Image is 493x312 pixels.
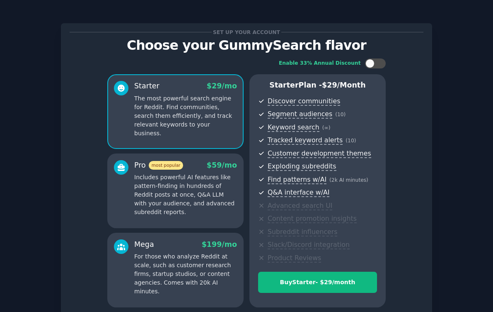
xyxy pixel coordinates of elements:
[134,160,183,171] div: Pro
[207,82,237,90] span: $ 29 /mo
[134,94,237,138] p: The most powerful search engine for Reddit. Find communities, search them efficiently, and track ...
[259,278,377,287] div: Buy Starter - $ 29 /month
[268,214,357,223] span: Content promotion insights
[322,125,331,131] span: ( ∞ )
[268,254,321,263] span: Product Reviews
[268,97,340,106] span: Discover communities
[258,80,377,90] p: Starter Plan -
[268,123,319,132] span: Keyword search
[70,38,423,53] p: Choose your GummySearch flavor
[335,112,346,117] span: ( 10 )
[149,161,184,170] span: most popular
[268,202,332,210] span: Advanced search UI
[329,177,368,183] span: ( 2k AI minutes )
[268,228,337,236] span: Subreddit influencers
[268,241,350,249] span: Slack/Discord integration
[202,240,237,249] span: $ 199 /mo
[268,149,371,158] span: Customer development themes
[322,81,366,89] span: $ 29 /month
[134,81,159,91] div: Starter
[346,138,356,144] span: ( 10 )
[279,60,361,67] div: Enable 33% Annual Discount
[268,110,332,119] span: Segment audiences
[258,272,377,293] button: BuyStarter- $29/month
[268,162,336,171] span: Exploding subreddits
[207,161,237,169] span: $ 59 /mo
[134,173,237,217] p: Includes powerful AI features like pattern-finding in hundreds of Reddit posts at once, Q&A LLM w...
[268,136,343,145] span: Tracked keyword alerts
[268,188,329,197] span: Q&A interface w/AI
[134,239,154,250] div: Mega
[212,28,282,37] span: Set up your account
[134,252,237,296] p: For those who analyze Reddit at scale, such as customer research firms, startup studios, or conte...
[268,175,326,184] span: Find patterns w/AI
